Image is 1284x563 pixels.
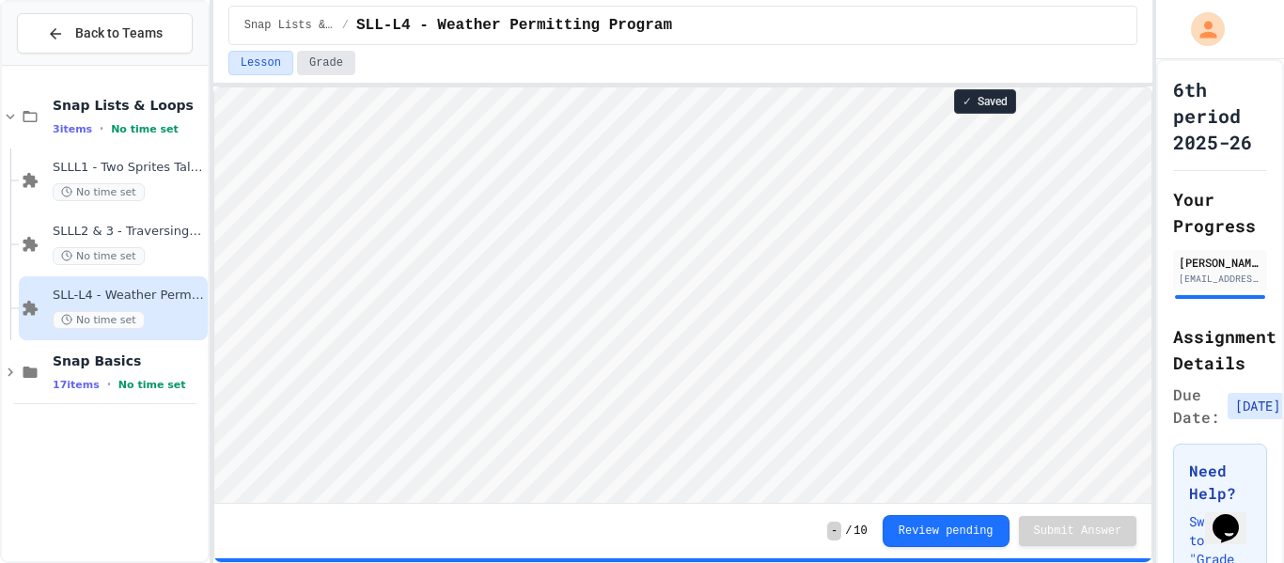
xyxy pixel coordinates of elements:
[1171,8,1229,51] div: My Account
[53,183,145,201] span: No time set
[963,94,972,109] span: ✓
[53,224,204,240] span: SLLL2 & 3 - Traversing a List
[228,51,293,75] button: Lesson
[1205,488,1265,544] iframe: chat widget
[107,377,111,392] span: •
[356,14,672,37] span: SLL-L4 - Weather Permitting Program
[53,247,145,265] span: No time set
[827,522,841,540] span: -
[1173,186,1267,239] h2: Your Progress
[1019,516,1137,546] button: Submit Answer
[214,87,1151,503] iframe: Snap! Programming Environment
[1034,524,1122,539] span: Submit Answer
[53,97,204,114] span: Snap Lists & Loops
[1179,272,1261,286] div: [EMAIL_ADDRESS][DOMAIN_NAME]
[845,524,852,539] span: /
[244,18,335,33] span: Snap Lists & Loops
[883,515,1010,547] button: Review pending
[342,18,349,33] span: /
[1173,383,1220,429] span: Due Date:
[53,379,100,391] span: 17 items
[53,311,145,329] span: No time set
[1189,460,1251,505] h3: Need Help?
[978,94,1008,109] span: Saved
[53,352,204,369] span: Snap Basics
[1173,323,1267,376] h2: Assignment Details
[100,121,103,136] span: •
[53,288,204,304] span: SLL-L4 - Weather Permitting Program
[853,524,867,539] span: 10
[1179,254,1261,271] div: [PERSON_NAME]
[53,160,204,176] span: SLLL1 - Two Sprites Talking
[17,13,193,54] button: Back to Teams
[297,51,355,75] button: Grade
[118,379,186,391] span: No time set
[75,23,163,43] span: Back to Teams
[53,123,92,135] span: 3 items
[1173,76,1267,155] h1: 6th period 2025-26
[111,123,179,135] span: No time set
